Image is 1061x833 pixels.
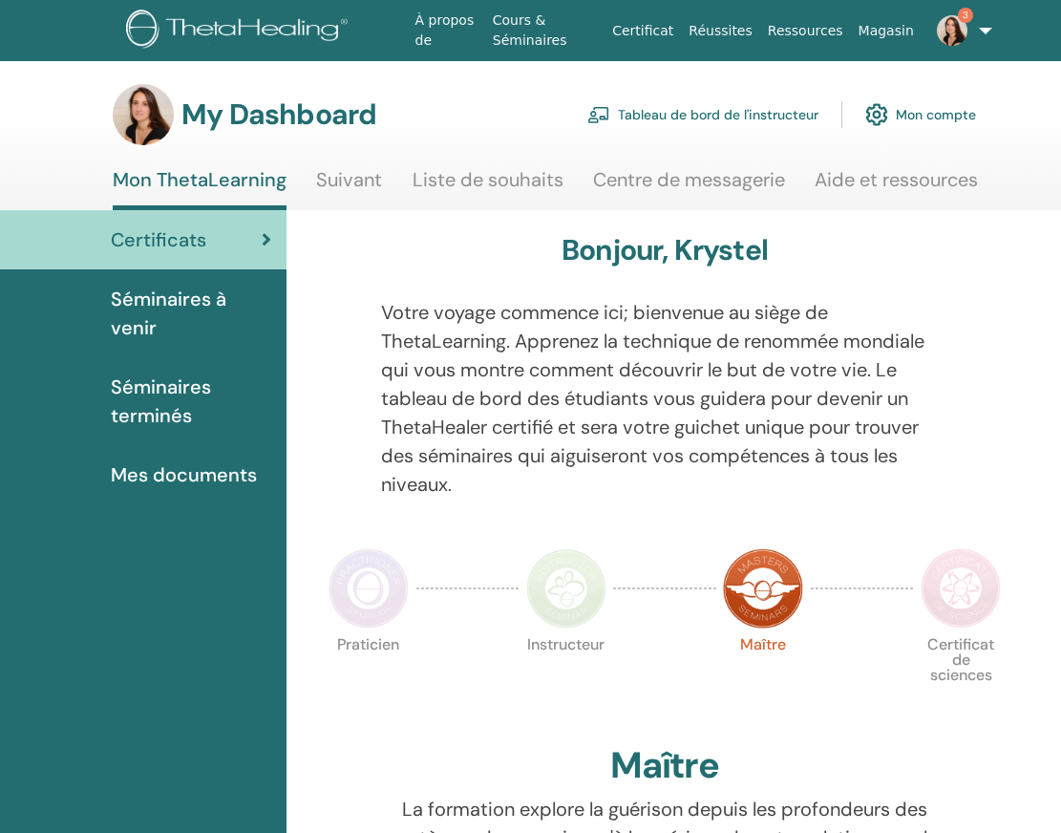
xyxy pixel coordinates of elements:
a: Mon compte [865,94,976,136]
img: default.jpg [113,84,174,145]
h2: Maître [610,744,720,788]
img: Instructor [526,548,606,629]
a: Réussites [681,13,759,49]
img: cog.svg [865,98,888,131]
p: Votre voyage commence ici; bienvenue au siège de ThetaLearning. Apprenez la technique de renommée... [381,298,949,499]
p: Certificat de sciences [921,637,1001,717]
a: Tableau de bord de l'instructeur [587,94,818,136]
a: Liste de souhaits [413,168,563,205]
h3: Bonjour, Krystel [562,233,768,267]
a: Centre de messagerie [593,168,785,205]
a: Mon ThetaLearning [113,168,286,210]
p: Praticien [329,637,409,717]
img: Certificate of Science [921,548,1001,629]
img: chalkboard-teacher.svg [587,106,610,123]
img: Practitioner [329,548,409,629]
span: 3 [958,8,973,23]
a: Suivant [316,168,382,205]
span: Certificats [111,225,206,254]
a: Aide et ressources [815,168,978,205]
img: logo.png [126,10,354,53]
p: Instructeur [526,637,606,717]
img: default.jpg [937,15,967,46]
a: Ressources [760,13,851,49]
h3: My Dashboard [181,97,376,132]
span: Séminaires terminés [111,373,271,430]
p: Maître [723,637,803,717]
a: Cours & Séminaires [485,3,605,58]
img: Master [723,548,803,629]
a: Magasin [851,13,922,49]
a: À propos de [408,3,485,58]
span: Séminaires à venir [111,285,271,342]
a: Certificat [605,13,681,49]
span: Mes documents [111,460,257,489]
